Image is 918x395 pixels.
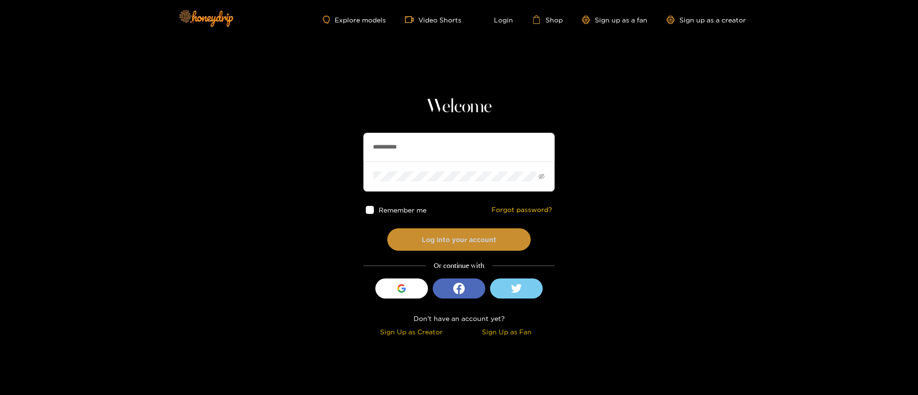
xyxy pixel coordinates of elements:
[405,15,461,24] a: Video Shorts
[532,15,563,24] a: Shop
[405,15,418,24] span: video-camera
[363,96,555,118] h1: Welcome
[363,260,555,271] div: Or continue with
[481,15,513,24] a: Login
[667,16,746,24] a: Sign up as a creator
[492,206,552,214] a: Forgot password?
[461,326,552,337] div: Sign Up as Fan
[323,16,386,24] a: Explore models
[363,313,555,324] div: Don't have an account yet?
[582,16,647,24] a: Sign up as a fan
[366,326,457,337] div: Sign Up as Creator
[387,228,531,251] button: Log into your account
[538,173,545,180] span: eye-invisible
[379,206,426,214] span: Remember me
